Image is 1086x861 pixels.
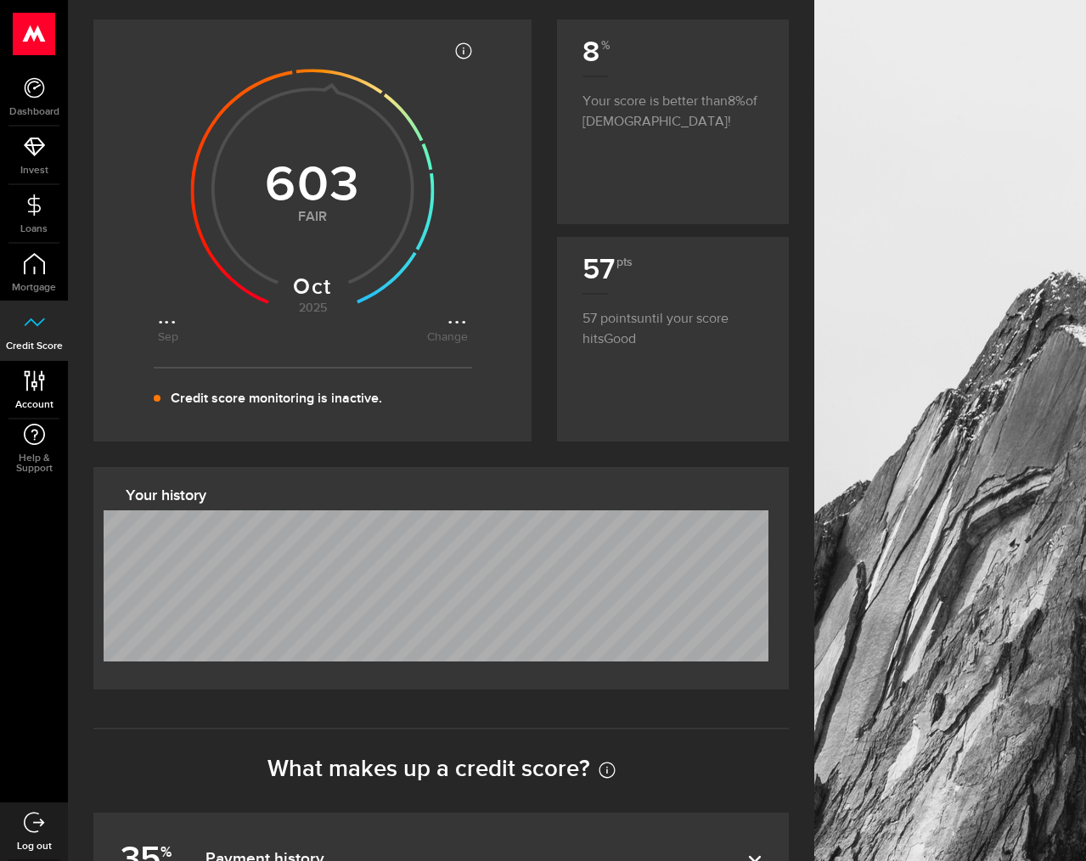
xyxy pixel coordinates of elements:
p: Your score is better than of [DEMOGRAPHIC_DATA]! [582,76,763,132]
b: 57 [582,252,631,287]
h3: Your history [126,482,768,509]
h2: What makes up a credit score? [93,755,789,783]
span: Good [604,333,636,346]
button: Open LiveChat chat widget [14,7,65,58]
b: 8 [582,35,608,70]
p: Credit score monitoring is inactive. [171,389,382,409]
span: 8 [728,95,746,109]
p: until your score hits [582,293,763,350]
span: 57 points [582,312,637,326]
sup: % [160,843,172,861]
